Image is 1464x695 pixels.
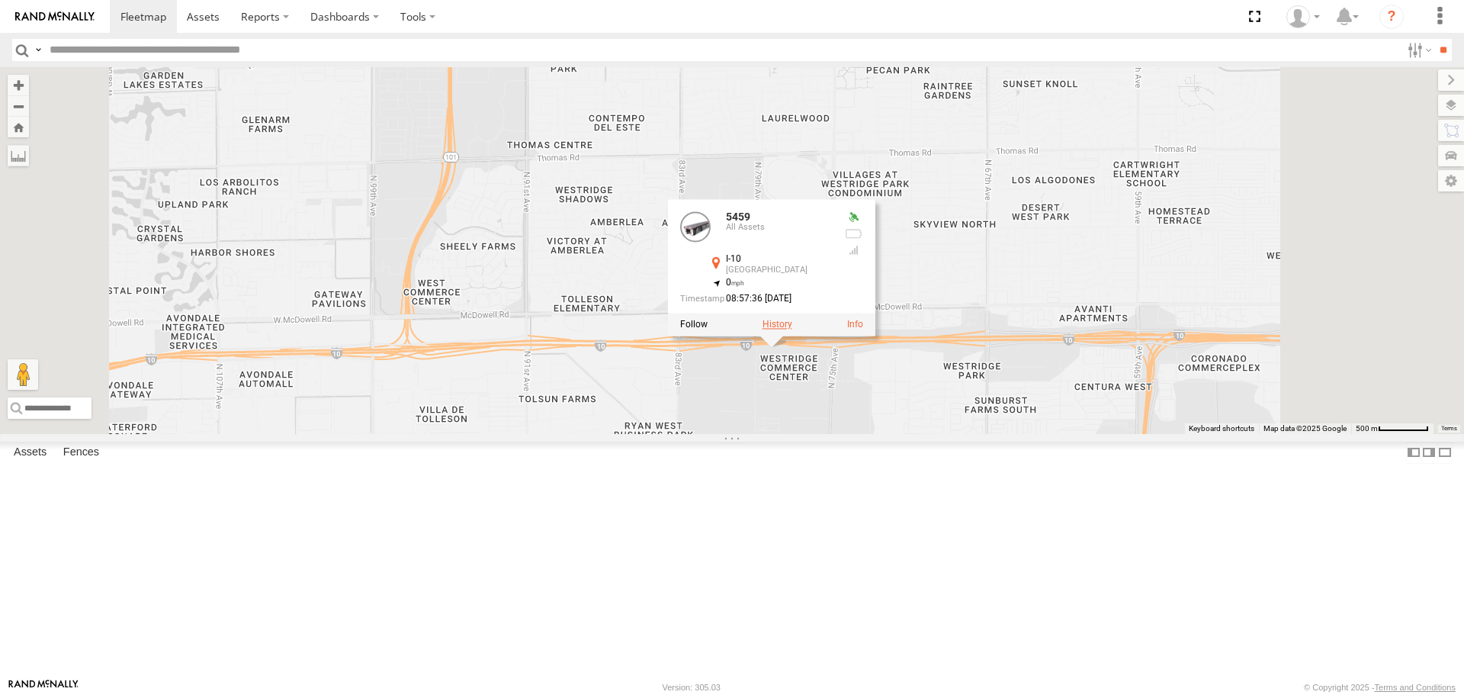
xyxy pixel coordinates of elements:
label: View Asset History [762,320,792,330]
button: Zoom Home [8,117,29,137]
label: Measure [8,145,29,166]
a: View Asset Details [680,211,711,242]
div: Version: 305.03 [663,683,721,692]
button: Zoom in [8,75,29,95]
a: 5459 [726,211,750,223]
label: Map Settings [1438,170,1464,191]
a: Terms [1441,425,1457,431]
div: Date/time of location update [680,294,833,304]
a: Visit our Website [8,680,79,695]
label: Hide Summary Table [1437,442,1453,464]
button: Zoom out [8,95,29,117]
div: I-10 [726,254,833,264]
label: Dock Summary Table to the Right [1421,442,1437,464]
label: Realtime tracking of Asset [680,320,708,330]
label: Assets [6,442,54,464]
div: No battery health information received from this device. [845,228,863,240]
button: Keyboard shortcuts [1189,423,1254,434]
img: rand-logo.svg [15,11,95,22]
label: Search Query [32,39,44,61]
i: ? [1379,5,1404,29]
label: Fences [56,442,107,464]
label: Search Filter Options [1401,39,1434,61]
a: View Asset Details [847,320,863,330]
div: Valid GPS Fix [845,211,863,224]
div: Edward Espinoza [1281,5,1325,28]
span: 0 [726,278,745,288]
span: 500 m [1356,424,1378,433]
a: Terms and Conditions [1375,683,1456,692]
button: Map Scale: 500 m per 63 pixels [1351,423,1433,434]
div: All Assets [726,224,833,233]
div: Last Event GSM Signal Strength [845,245,863,257]
div: © Copyright 2025 - [1304,683,1456,692]
button: Drag Pegman onto the map to open Street View [8,359,38,390]
label: Dock Summary Table to the Left [1406,442,1421,464]
span: Map data ©2025 Google [1263,424,1347,433]
div: [GEOGRAPHIC_DATA] [726,266,833,275]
